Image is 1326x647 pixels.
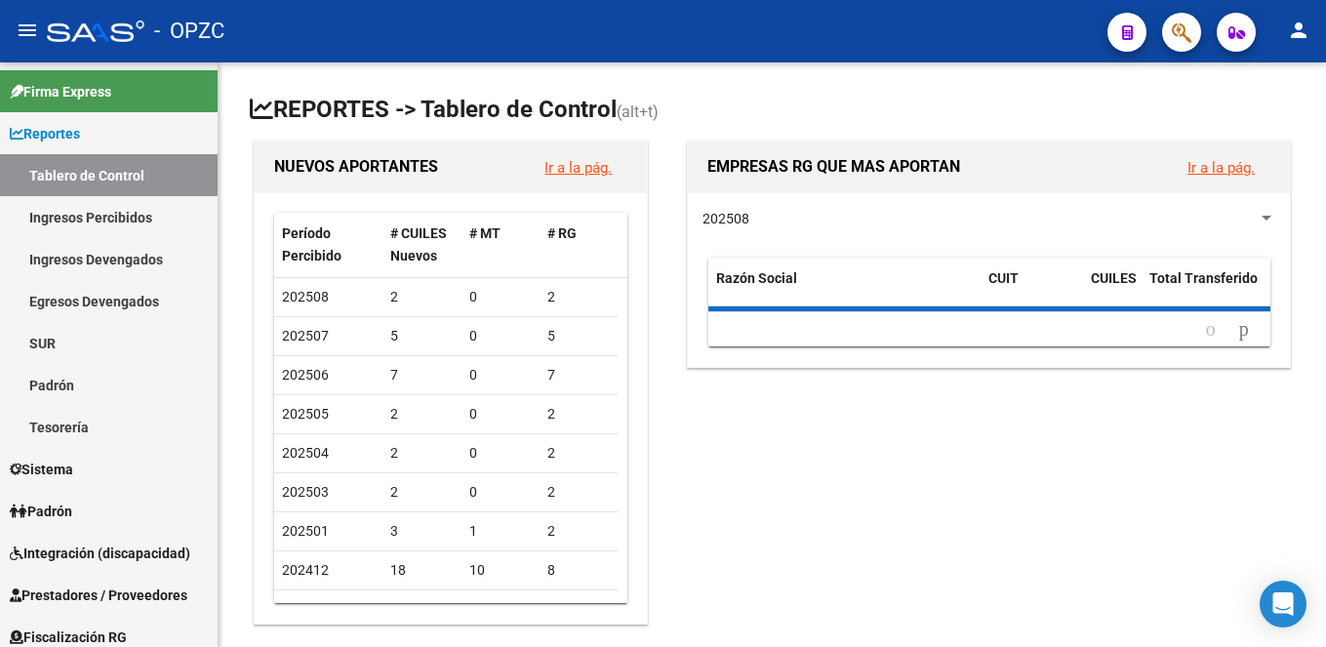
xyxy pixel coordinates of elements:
span: NUEVOS APORTANTES [274,157,438,176]
span: - OPZC [154,10,224,53]
span: Integración (discapacidad) [10,543,190,564]
div: 3 [547,598,610,621]
span: Período Percibido [282,225,342,263]
datatable-header-cell: # RG [540,213,618,277]
span: Firma Express [10,81,111,102]
span: # RG [547,225,577,241]
span: 202508 [703,211,749,226]
div: 5 [547,325,610,347]
div: 7 [390,364,454,386]
div: 2 [547,286,610,308]
div: 5 [390,325,454,347]
button: Ir a la pág. [529,149,627,185]
datatable-header-cell: Razón Social [708,258,981,322]
div: 10 [469,559,532,582]
datatable-header-cell: CUIT [981,258,1083,322]
div: 8 [547,559,610,582]
a: go to next page [1230,319,1258,341]
div: 0 [469,403,532,425]
div: 2 [547,481,610,504]
span: 202506 [282,367,329,383]
div: 2 [390,286,454,308]
div: 0 [469,325,532,347]
div: 2 [390,442,454,465]
div: 0 [469,481,532,504]
div: 0 [469,286,532,308]
span: 202501 [282,523,329,539]
div: 8 [390,598,454,621]
mat-icon: menu [16,19,39,42]
div: 2 [390,403,454,425]
a: Ir a la pág. [1187,159,1255,177]
span: 202504 [282,445,329,461]
span: 202505 [282,406,329,422]
span: 202507 [282,328,329,344]
div: Open Intercom Messenger [1260,581,1306,627]
h1: REPORTES -> Tablero de Control [250,94,1295,128]
span: CUIT [988,270,1019,286]
div: 0 [469,364,532,386]
datatable-header-cell: Período Percibido [274,213,382,277]
span: EMPRESAS RG QUE MAS APORTAN [707,157,960,176]
div: 2 [547,520,610,543]
div: 1 [469,520,532,543]
datatable-header-cell: # CUILES Nuevos [382,213,462,277]
div: 2 [390,481,454,504]
a: go to previous page [1197,319,1225,341]
div: 0 [469,442,532,465]
span: Reportes [10,123,80,144]
span: Padrón [10,501,72,522]
span: 202411 [282,601,329,617]
mat-icon: person [1287,19,1310,42]
div: 2 [547,403,610,425]
span: 202508 [282,289,329,304]
span: # MT [469,225,501,241]
div: 2 [547,442,610,465]
datatable-header-cell: Total Transferido [1142,258,1278,322]
datatable-header-cell: CUILES [1083,258,1142,322]
div: 3 [390,520,454,543]
span: Prestadores / Proveedores [10,585,187,606]
div: 18 [390,559,454,582]
a: Ir a la pág. [544,159,612,177]
div: 7 [547,364,610,386]
span: Razón Social [716,270,797,286]
span: 202503 [282,484,329,500]
span: (alt+t) [617,102,659,121]
span: Total Transferido [1149,270,1258,286]
span: # CUILES Nuevos [390,225,447,263]
div: 5 [469,598,532,621]
span: 202412 [282,562,329,578]
span: CUILES [1091,270,1137,286]
datatable-header-cell: # MT [462,213,540,277]
span: Sistema [10,459,73,480]
button: Ir a la pág. [1172,149,1270,185]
